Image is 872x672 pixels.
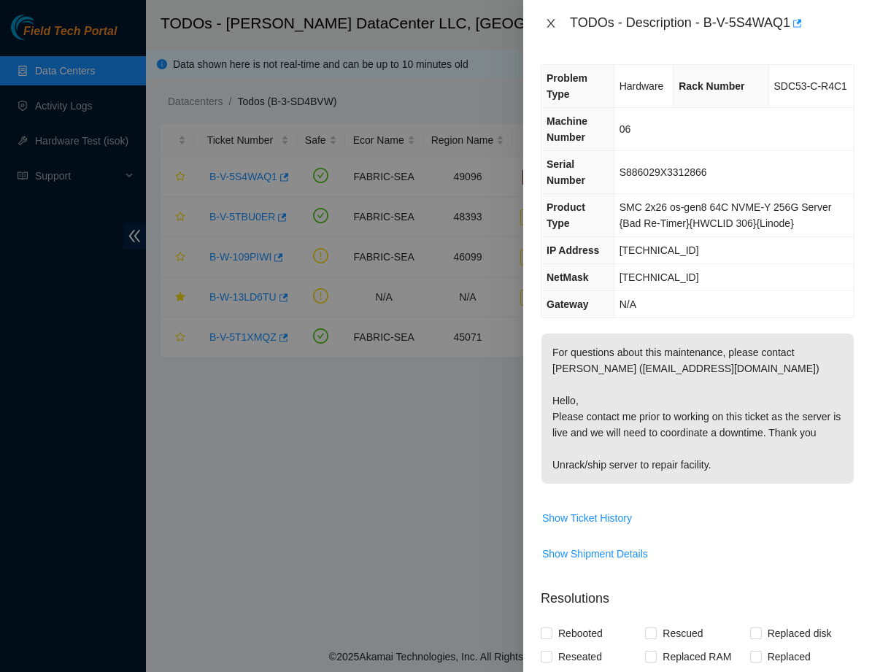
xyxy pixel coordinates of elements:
span: Serial Number [547,158,585,186]
p: Resolutions [541,577,854,609]
span: Show Ticket History [542,510,632,526]
span: Hardware [620,80,664,92]
span: Problem Type [547,72,587,100]
span: Machine Number [547,115,587,143]
p: For questions about this maintenance, please contact [PERSON_NAME] ([EMAIL_ADDRESS][DOMAIN_NAME])... [541,333,854,484]
span: IP Address [547,244,599,256]
span: NetMask [547,271,589,283]
span: Replaced RAM [657,645,737,668]
span: SMC 2x26 os-gen8 64C NVME-Y 256G Server {Bad Re-Timer}{HWCLID 306}{Linode} [620,201,832,229]
button: Show Ticket History [541,506,633,530]
span: Rack Number [679,80,744,92]
span: Gateway [547,298,589,310]
span: S886029X3312866 [620,166,707,178]
span: Show Shipment Details [542,546,648,562]
span: Rescued [657,622,709,645]
span: Product Type [547,201,585,229]
span: Replaced disk [762,622,838,645]
div: TODOs - Description - B-V-5S4WAQ1 [570,12,854,35]
span: [TECHNICAL_ID] [620,244,699,256]
span: [TECHNICAL_ID] [620,271,699,283]
span: 06 [620,123,631,135]
span: N/A [620,298,636,310]
span: Rebooted [552,622,609,645]
button: Close [541,17,561,31]
button: Show Shipment Details [541,542,649,565]
span: SDC53-C-R4C1 [774,80,847,92]
span: close [545,18,557,29]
